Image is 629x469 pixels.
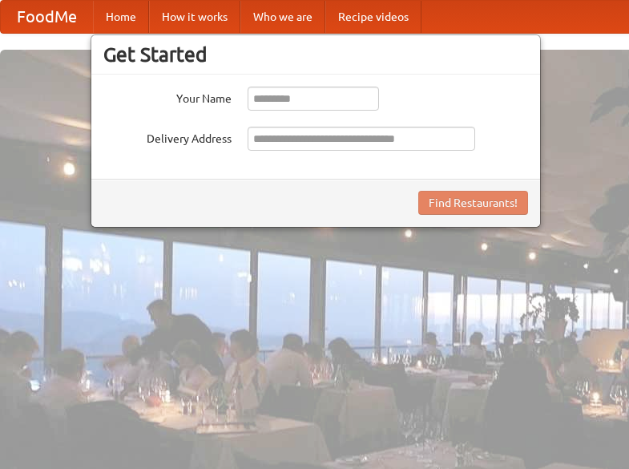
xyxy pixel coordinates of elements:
[93,1,149,33] a: Home
[240,1,325,33] a: Who we are
[103,87,232,107] label: Your Name
[325,1,421,33] a: Recipe videos
[103,42,528,67] h3: Get Started
[1,1,93,33] a: FoodMe
[149,1,240,33] a: How it works
[103,127,232,147] label: Delivery Address
[418,191,528,215] button: Find Restaurants!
